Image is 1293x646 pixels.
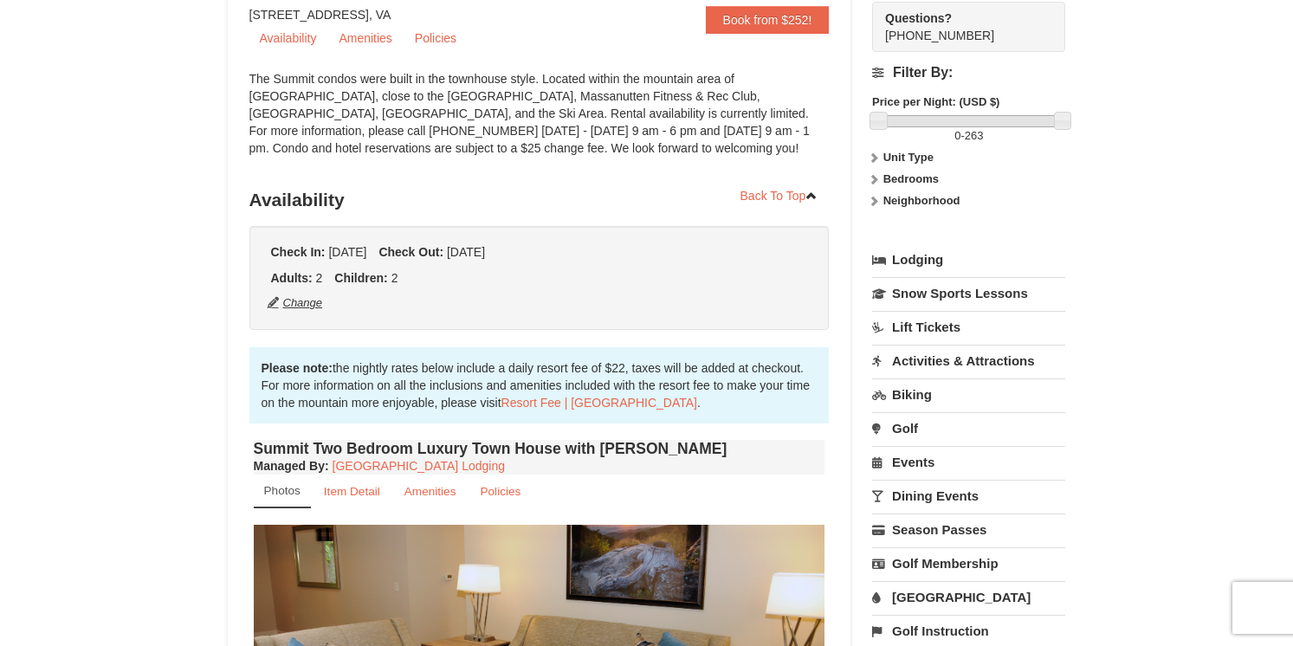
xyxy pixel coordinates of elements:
small: Amenities [404,485,456,498]
a: Lodging [872,244,1065,275]
strong: : [254,459,329,473]
strong: Price per Night: (USD $) [872,95,999,108]
span: 2 [316,271,323,285]
span: [PHONE_NUMBER] [885,10,1034,42]
a: Biking [872,378,1065,410]
a: Photos [254,475,311,508]
strong: Unit Type [883,151,934,164]
span: Managed By [254,459,325,473]
a: [GEOGRAPHIC_DATA] Lodging [333,459,505,473]
h3: Availability [249,183,830,217]
h4: Filter By: [872,65,1065,81]
label: - [872,127,1065,145]
span: 263 [965,129,984,142]
a: Events [872,446,1065,478]
h4: Summit Two Bedroom Luxury Town House with [PERSON_NAME] [254,440,825,457]
strong: Questions? [885,11,952,25]
small: Photos [264,484,301,497]
strong: Children: [334,271,387,285]
strong: Adults: [271,271,313,285]
span: 0 [954,129,960,142]
a: Golf Membership [872,547,1065,579]
a: Dining Events [872,480,1065,512]
a: Book from $252! [706,6,830,34]
span: [DATE] [447,245,485,259]
a: Season Passes [872,514,1065,546]
a: Back To Top [729,183,830,209]
small: Item Detail [324,485,380,498]
a: Amenities [328,25,402,51]
strong: Please note: [262,361,333,375]
a: Snow Sports Lessons [872,277,1065,309]
div: the nightly rates below include a daily resort fee of $22, taxes will be added at checkout. For m... [249,347,830,423]
a: Resort Fee | [GEOGRAPHIC_DATA] [501,396,697,410]
a: Golf [872,412,1065,444]
a: Amenities [393,475,468,508]
a: Policies [469,475,532,508]
div: The Summit condos were built in the townhouse style. Located within the mountain area of [GEOGRAP... [249,70,830,174]
small: Policies [480,485,520,498]
strong: Check Out: [378,245,443,259]
strong: Bedrooms [883,172,939,185]
strong: Neighborhood [883,194,960,207]
a: Lift Tickets [872,311,1065,343]
a: [GEOGRAPHIC_DATA] [872,581,1065,613]
button: Change [267,294,324,313]
span: [DATE] [328,245,366,259]
a: Item Detail [313,475,391,508]
a: Policies [404,25,467,51]
a: Availability [249,25,327,51]
strong: Check In: [271,245,326,259]
a: Activities & Attractions [872,345,1065,377]
span: 2 [391,271,398,285]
